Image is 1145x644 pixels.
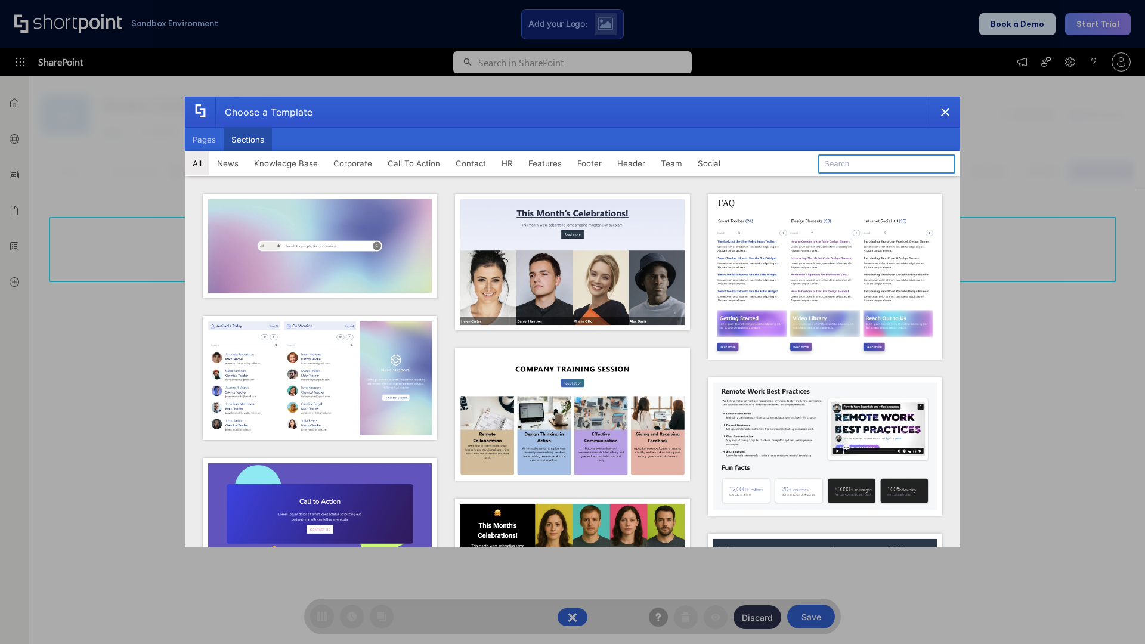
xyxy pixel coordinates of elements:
[653,151,690,175] button: Team
[224,128,272,151] button: Sections
[326,151,380,175] button: Corporate
[690,151,728,175] button: Social
[448,151,494,175] button: Contact
[209,151,246,175] button: News
[246,151,326,175] button: Knowledge Base
[521,151,570,175] button: Features
[185,97,960,547] div: template selector
[1085,587,1145,644] iframe: Chat Widget
[609,151,653,175] button: Header
[185,151,209,175] button: All
[215,97,312,127] div: Choose a Template
[494,151,521,175] button: HR
[570,151,609,175] button: Footer
[818,154,955,174] input: Search
[380,151,448,175] button: Call To Action
[185,128,224,151] button: Pages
